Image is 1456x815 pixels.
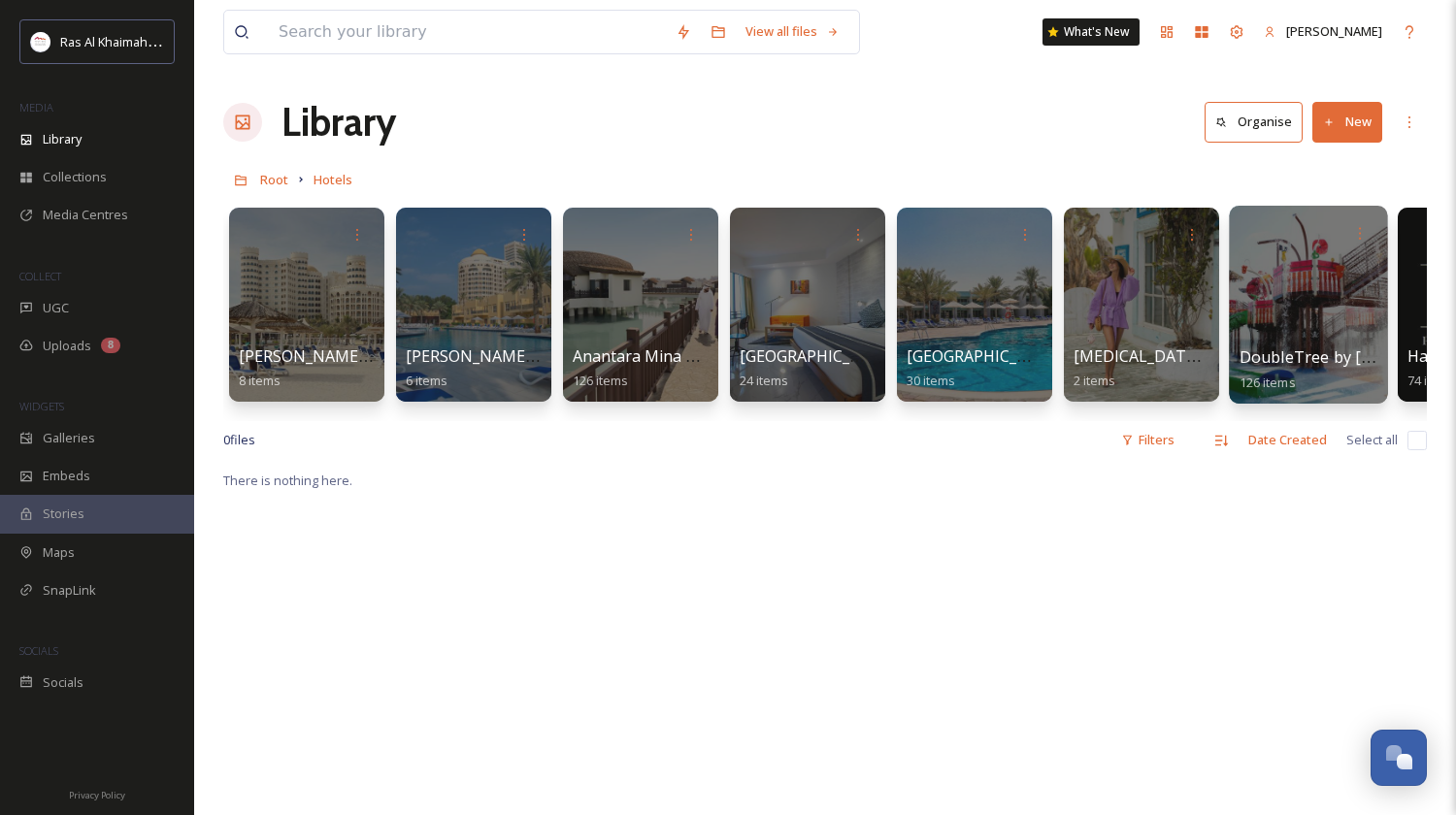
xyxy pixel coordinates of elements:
div: Date Created [1239,421,1337,459]
span: Uploads [43,337,91,355]
a: [MEDICAL_DATA][GEOGRAPHIC_DATA]2 items [1074,347,1357,389]
span: [GEOGRAPHIC_DATA] [740,345,896,367]
span: 126 items [573,372,628,389]
img: Logo_RAKTDA_RGB-01.png [31,32,50,51]
a: Library [281,93,396,151]
a: Hotels [314,168,352,191]
a: [PERSON_NAME][GEOGRAPHIC_DATA]6 items [406,347,686,389]
span: 24 items [740,372,788,389]
span: Ras Al Khaimah Tourism Development Authority [60,32,335,50]
span: Maps [43,543,75,562]
button: New [1312,102,1382,142]
span: 126 items [1240,373,1296,390]
span: Library [43,130,82,148]
span: 0 file s [223,431,255,449]
button: Organise [1205,102,1303,142]
span: There is nothing here. [223,472,352,489]
span: Embeds [43,467,90,485]
a: Root [260,168,288,191]
a: [GEOGRAPHIC_DATA]30 items [907,347,1063,389]
span: Select all [1346,431,1398,449]
span: Socials [43,673,83,692]
span: [MEDICAL_DATA][GEOGRAPHIC_DATA] [1074,345,1357,367]
span: Media Centres [43,206,128,224]
a: What's New [1042,18,1140,46]
a: Privacy Policy [69,782,125,805]
span: SOCIALS [19,643,58,658]
span: 30 items [907,372,955,389]
button: Open Chat [1371,730,1427,786]
span: [PERSON_NAME][GEOGRAPHIC_DATA] [406,345,686,367]
a: [GEOGRAPHIC_DATA]24 items [740,347,896,389]
div: Filters [1111,421,1184,459]
span: Hotels [314,171,352,188]
span: Anantara Mina Al Arab [573,345,738,367]
span: [PERSON_NAME] [1286,22,1382,40]
a: View all files [736,13,849,50]
div: 8 [101,338,120,353]
span: Privacy Policy [69,789,125,801]
a: [PERSON_NAME] [1254,13,1392,50]
a: [PERSON_NAME] Residence8 items [239,347,440,389]
span: UGC [43,299,69,317]
span: WIDGETS [19,399,64,413]
span: MEDIA [19,100,53,114]
span: 6 items [406,372,447,389]
span: COLLECT [19,269,61,283]
span: [GEOGRAPHIC_DATA] [907,345,1063,367]
span: Stories [43,505,84,523]
a: Anantara Mina Al Arab126 items [573,347,738,389]
span: [PERSON_NAME] Residence [239,345,440,367]
input: Search your library [269,11,666,53]
span: Galleries [43,429,95,447]
span: Collections [43,168,107,186]
span: 8 items [239,372,281,389]
span: 2 items [1074,372,1115,389]
span: SnapLink [43,581,96,600]
span: 74 items [1407,372,1456,389]
span: Root [260,171,288,188]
